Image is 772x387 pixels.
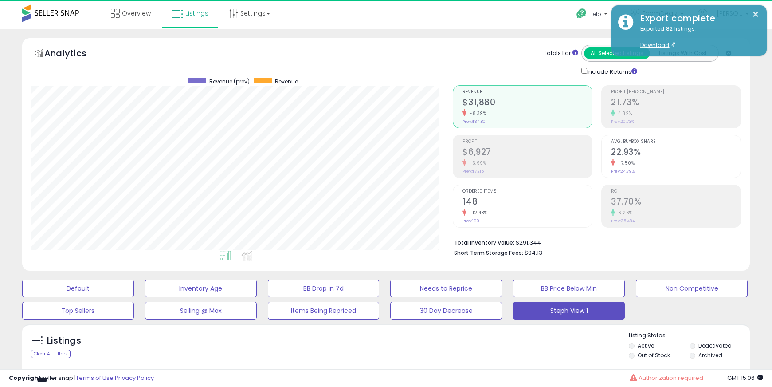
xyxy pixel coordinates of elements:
[462,218,479,224] small: Prev: 169
[544,49,578,58] div: Totals For
[185,9,208,18] span: Listings
[462,139,592,144] span: Profit
[462,90,592,95] span: Revenue
[47,335,81,347] h5: Listings
[462,169,484,174] small: Prev: $7,215
[268,302,380,320] button: Items Being Repriced
[611,119,634,124] small: Prev: 20.73%
[611,218,635,224] small: Prev: 35.48%
[752,9,759,20] button: ×
[462,197,592,209] h2: 148
[698,342,732,349] label: Deactivated
[615,160,635,166] small: -7.50%
[145,302,257,320] button: Selling @ Max
[462,147,592,159] h2: $6,927
[22,302,134,320] button: Top Sellers
[611,90,741,95] span: Profit [PERSON_NAME]
[462,97,592,109] h2: $31,880
[727,374,763,382] span: 2025-08-13 15:06 GMT
[31,350,71,358] div: Clear All Filters
[640,41,675,49] a: Download
[275,78,298,85] span: Revenue
[462,189,592,194] span: Ordered Items
[513,280,625,297] button: BB Price Below Min
[390,302,502,320] button: 30 Day Decrease
[634,12,760,25] div: Export complete
[466,160,486,166] small: -3.99%
[575,66,648,76] div: Include Returns
[122,9,151,18] span: Overview
[638,351,670,359] label: Out of Stock
[638,342,654,349] label: Active
[466,110,486,117] small: -8.39%
[22,280,134,297] button: Default
[615,110,632,117] small: 4.82%
[466,209,488,216] small: -12.43%
[454,249,523,257] b: Short Term Storage Fees:
[462,119,487,124] small: Prev: $34,801
[611,147,741,159] h2: 22.93%
[611,197,741,209] h2: 37.70%
[576,8,587,19] i: Get Help
[454,237,734,247] li: $291,344
[513,302,625,320] button: Steph View 1
[569,1,616,29] a: Help
[611,189,741,194] span: ROI
[390,280,502,297] button: Needs to Reprice
[698,351,722,359] label: Archived
[611,169,635,174] small: Prev: 24.79%
[454,239,514,246] b: Total Inventory Value:
[9,374,41,382] strong: Copyright
[611,139,741,144] span: Avg. Buybox Share
[629,332,750,340] p: Listing States:
[589,10,601,18] span: Help
[634,25,760,50] div: Exported 82 listings.
[615,209,633,216] small: 6.26%
[209,78,250,85] span: Revenue (prev)
[636,280,748,297] button: Non Competitive
[44,47,104,62] h5: Analytics
[145,280,257,297] button: Inventory Age
[611,97,741,109] h2: 21.73%
[525,249,542,257] span: $94.13
[584,47,650,59] button: All Selected Listings
[9,374,154,383] div: seller snap | |
[268,280,380,297] button: BB Drop in 7d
